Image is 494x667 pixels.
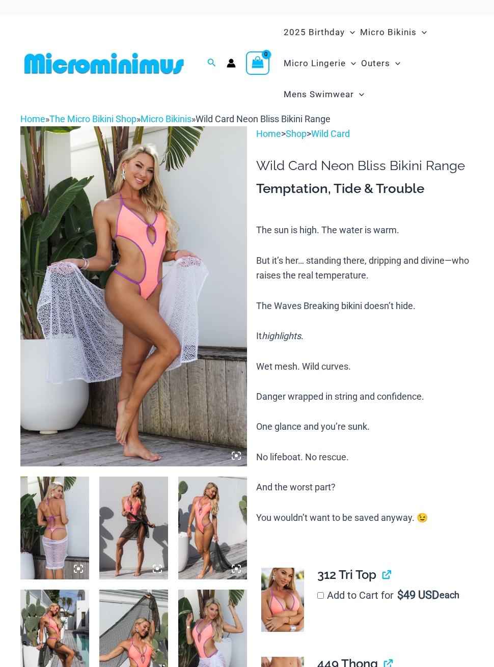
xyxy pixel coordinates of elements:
[227,59,236,68] a: Account icon link
[281,17,358,48] a: 2025 BirthdayMenu ToggleMenu Toggle
[317,589,460,601] label: Add to Cart for
[286,128,307,139] a: Shop
[256,126,474,142] p: > >
[207,57,216,70] a: Search icon link
[196,114,331,124] span: Wild Card Neon Bliss Bikini Range
[178,477,247,580] img: Wild Card Neon Bliss 819 One Piece St Martin 5996 Sarong 08
[390,50,400,76] span: Menu Toggle
[20,477,89,580] img: Wild Card Neon Bliss 819 One Piece St Martin 5996 Sarong 04
[311,128,350,139] a: Wild Card
[256,128,281,139] a: Home
[346,50,356,76] span: Menu Toggle
[360,19,417,45] span: Micro Bikinis
[397,589,403,601] span: $
[256,180,474,198] h3: Temptation, Tide & Trouble
[20,126,247,466] img: Wild Card Neon Bliss 312 Top 01
[261,568,304,632] img: Wild Card Neon Bliss 312 Top 03
[361,50,390,76] span: Outers
[284,19,345,45] span: 2025 Birthday
[99,477,168,580] img: Wild Card Neon Bliss 819 One Piece St Martin 5996 Sarong 06
[359,48,403,79] a: OutersMenu ToggleMenu Toggle
[280,15,474,112] nav: Site Navigation
[256,158,474,174] h1: Wild Card Neon Bliss Bikini Range
[20,52,188,75] img: MM SHOP LOGO FLAT
[284,50,346,76] span: Micro Lingerie
[440,590,459,600] span: each
[317,592,324,599] input: Add to Cart for$49 USD each
[256,223,474,525] p: The sun is high. The water is warm. But it’s her… standing there, dripping and divine—who raises ...
[20,114,45,124] a: Home
[281,48,359,79] a: Micro LingerieMenu ToggleMenu Toggle
[141,114,191,124] a: Micro Bikinis
[417,19,427,45] span: Menu Toggle
[20,114,331,124] span: » » »
[354,81,364,107] span: Menu Toggle
[358,17,429,48] a: Micro BikinisMenu ToggleMenu Toggle
[284,81,354,107] span: Mens Swimwear
[317,567,376,582] span: 312 Tri Top
[397,590,439,600] span: 49 USD
[246,51,269,75] a: View Shopping Cart, empty
[262,330,301,341] i: highlights
[281,79,367,110] a: Mens SwimwearMenu ToggleMenu Toggle
[345,19,355,45] span: Menu Toggle
[49,114,136,124] a: The Micro Bikini Shop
